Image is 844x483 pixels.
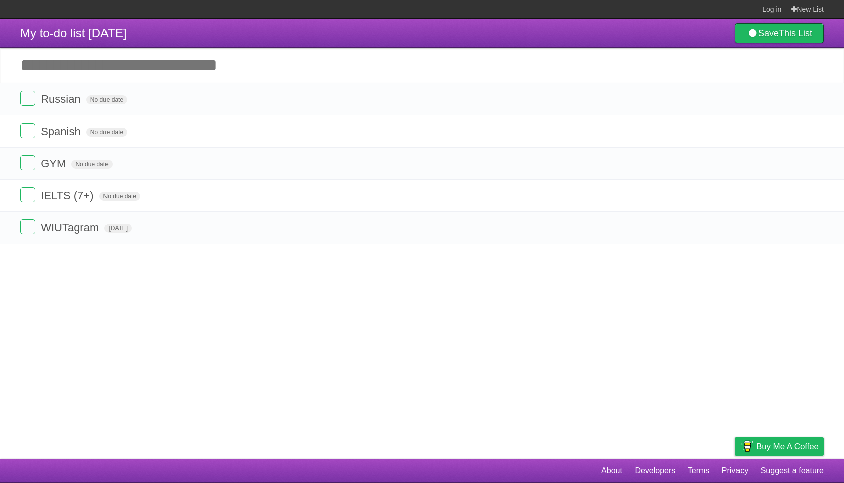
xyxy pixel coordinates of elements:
[41,157,68,170] span: GYM
[71,160,112,169] span: No due date
[688,461,710,480] a: Terms
[86,128,127,137] span: No due date
[735,23,824,43] a: SaveThis List
[86,95,127,104] span: No due date
[20,155,35,170] label: Done
[756,438,819,455] span: Buy me a coffee
[20,187,35,202] label: Done
[635,461,675,480] a: Developers
[735,437,824,456] a: Buy me a coffee
[104,224,132,233] span: [DATE]
[41,93,83,105] span: Russian
[99,192,140,201] span: No due date
[20,91,35,106] label: Done
[740,438,754,455] img: Buy me a coffee
[722,461,748,480] a: Privacy
[20,219,35,234] label: Done
[41,125,83,138] span: Spanish
[601,461,622,480] a: About
[20,123,35,138] label: Done
[779,28,812,38] b: This List
[761,461,824,480] a: Suggest a feature
[20,26,127,40] span: My to-do list [DATE]
[41,189,96,202] span: IELTS (7+)
[41,221,101,234] span: WIUTagram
